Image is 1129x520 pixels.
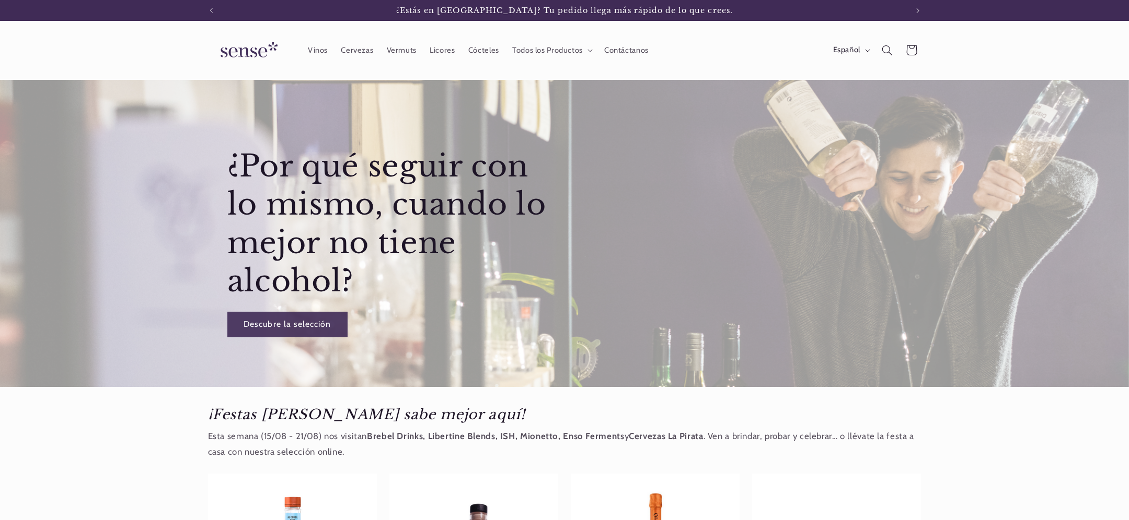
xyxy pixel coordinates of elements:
[208,429,921,459] p: Esta semana (15/08 - 21/08) nos visitan y . Ven a brindar, probar y celebrar… o llévate la festa ...
[204,31,291,69] a: Sense
[227,312,347,337] a: Descubre la selección
[301,39,334,62] a: Vinos
[227,147,562,301] h2: ¿Por qué seguir con lo mismo, cuando lo mejor no tiene alcohol?
[380,39,423,62] a: Vermuts
[396,6,733,15] span: ¿Estás en [GEOGRAPHIC_DATA]? Tu pedido llega más rápido de lo que crees.
[387,45,417,55] span: Vermuts
[629,431,703,441] strong: Cervezas La Pirata
[423,39,462,62] a: Licores
[367,431,624,441] strong: Brebel Drinks, Libertine Blends, ISH, Mionetto, Enso Ferments
[597,39,655,62] a: Contáctanos
[505,39,597,62] summary: Todos los Productos
[833,44,860,56] span: Español
[208,36,286,65] img: Sense
[462,39,505,62] a: Cócteles
[468,45,499,55] span: Cócteles
[335,39,380,62] a: Cervezas
[826,40,875,61] button: Español
[430,45,455,55] span: Licores
[875,38,899,62] summary: Búsqueda
[308,45,328,55] span: Vinos
[208,406,525,423] em: ¡Festas [PERSON_NAME] sabe mejor aquí!
[604,45,649,55] span: Contáctanos
[512,45,583,55] span: Todos los Productos
[341,45,373,55] span: Cervezas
